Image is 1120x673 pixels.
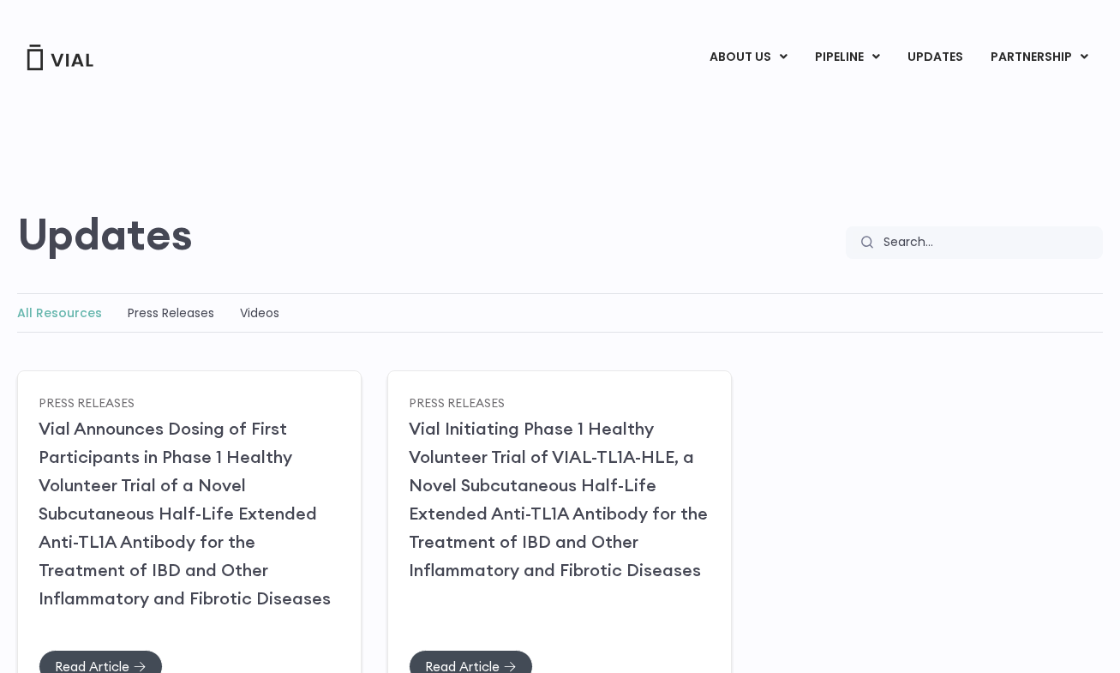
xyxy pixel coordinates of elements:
h2: Updates [17,209,193,259]
input: Search... [872,226,1103,259]
a: Vial Announces Dosing of First Participants in Phase 1 Healthy Volunteer Trial of a Novel Subcuta... [39,418,331,609]
a: UPDATES [894,43,976,72]
img: Vial Logo [26,45,94,70]
a: PIPELINEMenu Toggle [801,43,893,72]
a: Press Releases [409,394,505,410]
a: ABOUT USMenu Toggle [696,43,800,72]
a: Press Releases [39,394,135,410]
a: All Resources [17,304,102,321]
span: Read Article [425,660,500,673]
a: Vial Initiating Phase 1 Healthy Volunteer Trial of VIAL-TL1A-HLE, a Novel Subcutaneous Half-Life ... [409,418,708,580]
a: Press Releases [128,304,214,321]
a: Videos [240,304,279,321]
span: Read Article [55,660,129,673]
a: PARTNERSHIPMenu Toggle [977,43,1102,72]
